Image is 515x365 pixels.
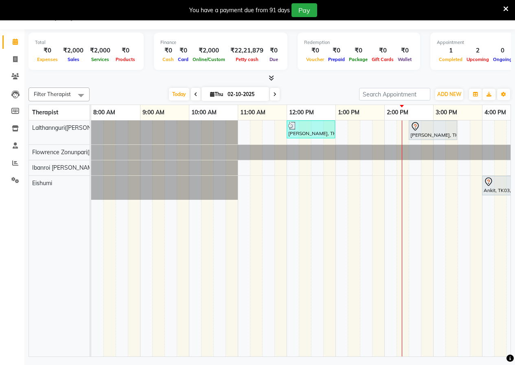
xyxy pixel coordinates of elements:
[89,57,111,62] span: Services
[87,46,114,55] div: ₹2,000
[304,46,326,55] div: ₹0
[396,46,414,55] div: ₹0
[304,57,326,62] span: Voucher
[66,57,81,62] span: Sales
[32,179,52,187] span: Eishumi
[437,46,465,55] div: 1
[238,107,267,118] a: 11:00 AM
[140,107,167,118] a: 9:00 AM
[189,6,290,15] div: You have a payment due from 91 days
[347,57,370,62] span: Package
[114,57,137,62] span: Products
[32,149,136,156] span: Flowrence Zonunpari([PERSON_NAME])
[32,109,58,116] span: Therapist
[465,57,491,62] span: Upcoming
[91,107,117,118] a: 8:00 AM
[347,46,370,55] div: ₹0
[160,46,176,55] div: ₹0
[287,107,316,118] a: 12:00 PM
[160,57,176,62] span: Cash
[370,46,396,55] div: ₹0
[326,57,347,62] span: Prepaid
[267,46,281,55] div: ₹0
[191,46,227,55] div: ₹2,000
[176,46,191,55] div: ₹0
[491,57,514,62] span: Ongoing
[336,107,362,118] a: 1:00 PM
[465,46,491,55] div: 2
[482,107,508,118] a: 4:00 PM
[370,57,396,62] span: Gift Cards
[437,91,461,97] span: ADD NEW
[291,3,317,17] button: Pay
[410,122,456,139] div: [PERSON_NAME], TK02, 02:30 PM-03:30 PM, Swedish De-Stress - 60 Mins
[437,57,465,62] span: Completed
[114,46,137,55] div: ₹0
[60,46,87,55] div: ₹2,000
[35,57,60,62] span: Expenses
[267,57,280,62] span: Due
[435,89,463,100] button: ADD NEW
[225,88,266,101] input: 2025-10-02
[35,46,60,55] div: ₹0
[176,57,191,62] span: Card
[385,107,410,118] a: 2:00 PM
[227,46,267,55] div: ₹22,21,879
[160,39,281,46] div: Finance
[208,91,225,97] span: Thu
[326,46,347,55] div: ₹0
[189,107,219,118] a: 10:00 AM
[169,88,189,101] span: Today
[434,107,459,118] a: 3:00 PM
[396,57,414,62] span: Wallet
[287,122,334,137] div: [PERSON_NAME], TK01, 12:00 PM-01:00 PM, Swedish De-Stress - 60 Mins
[32,164,97,171] span: Ibanroi [PERSON_NAME]
[32,124,114,131] span: Lalthannguri([PERSON_NAME])
[304,39,414,46] div: Redemption
[34,91,71,97] span: Filter Therapist
[35,39,137,46] div: Total
[234,57,261,62] span: Petty cash
[491,46,514,55] div: 0
[359,88,430,101] input: Search Appointment
[191,57,227,62] span: Online/Custom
